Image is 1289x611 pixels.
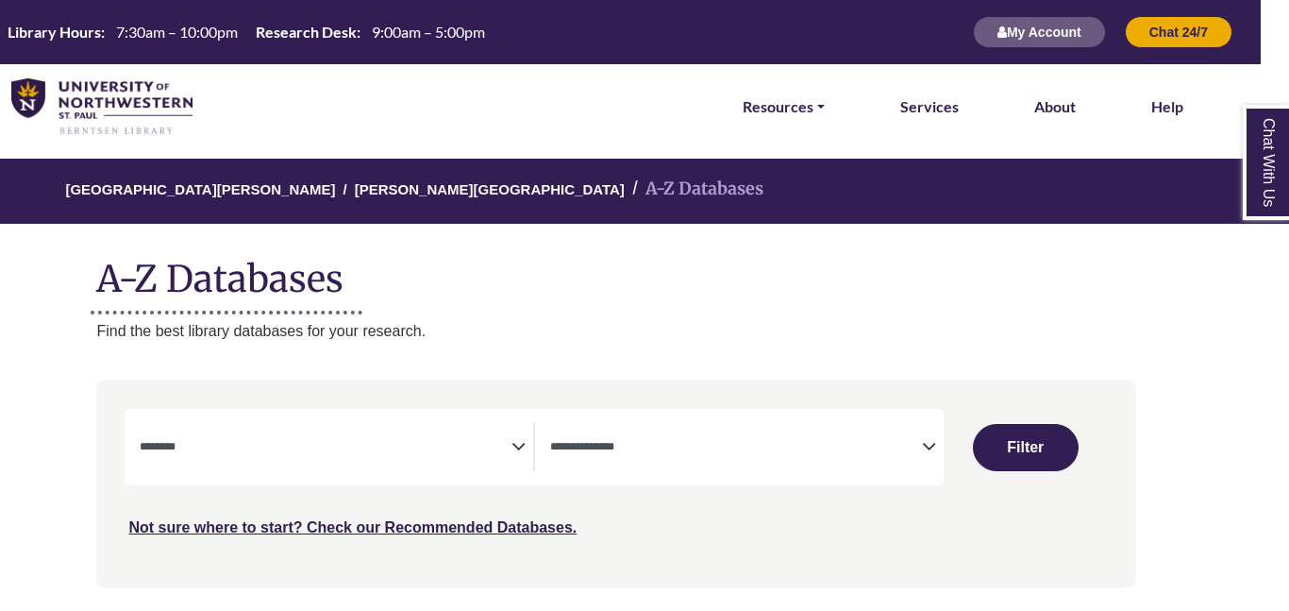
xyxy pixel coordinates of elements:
a: Resources [743,94,825,119]
button: Submit for Search Results [973,424,1079,471]
nav: breadcrumb [96,159,1135,224]
textarea: Search [140,441,511,456]
button: My Account [973,16,1106,48]
textarea: Search [550,441,922,456]
nav: Search filters [96,381,1135,586]
img: library_home [11,78,193,136]
a: [PERSON_NAME][GEOGRAPHIC_DATA] [355,178,625,197]
a: Not sure where to start? Check our Recommended Databases. [128,519,577,535]
button: Chat 24/7 [1125,16,1232,48]
li: A-Z Databases [625,176,763,203]
a: About [1034,94,1076,119]
a: [GEOGRAPHIC_DATA][PERSON_NAME] [65,178,335,197]
a: My Account [973,24,1106,40]
a: Chat 24/7 [1125,24,1232,40]
a: Help [1151,94,1183,119]
a: Services [900,94,959,119]
span: 7:30am – 10:00pm [116,23,238,41]
span: 9:00am – 5:00pm [372,23,485,41]
th: Research Desk: [248,22,361,42]
p: Find the best library databases for your research. [96,319,1135,344]
h1: A-Z Databases [96,243,1135,300]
